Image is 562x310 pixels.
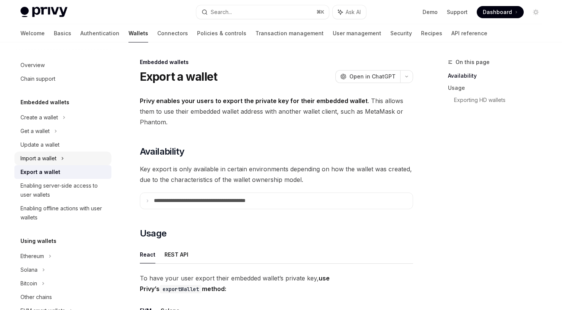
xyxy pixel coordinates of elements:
a: Demo [423,8,438,16]
a: Usage [448,82,548,94]
div: Enabling server-side access to user wallets [20,181,107,199]
div: Chain support [20,74,55,83]
a: Authentication [80,24,119,42]
div: Solana [20,265,38,274]
a: API reference [451,24,487,42]
div: Import a wallet [20,154,56,163]
div: Overview [20,61,45,70]
strong: use Privy’s method: [140,274,330,293]
span: Key export is only available in certain environments depending on how the wallet was created, due... [140,164,413,185]
span: ⌘ K [316,9,324,15]
a: Exporting HD wallets [454,94,548,106]
a: Overview [14,58,111,72]
div: Get a wallet [20,127,50,136]
h5: Embedded wallets [20,98,69,107]
a: Update a wallet [14,138,111,152]
span: Usage [140,227,167,240]
a: Availability [448,70,548,82]
a: Recipes [421,24,442,42]
div: Update a wallet [20,140,59,149]
a: Security [390,24,412,42]
button: Search...⌘K [196,5,329,19]
img: light logo [20,7,67,17]
a: Dashboard [477,6,524,18]
a: Policies & controls [197,24,246,42]
button: Open in ChatGPT [335,70,400,83]
span: Ask AI [346,8,361,16]
button: Toggle dark mode [530,6,542,18]
div: Create a wallet [20,113,58,122]
div: Enabling offline actions with user wallets [20,204,107,222]
strong: Privy enables your users to export the private key for their embedded wallet [140,97,368,105]
code: exportWallet [160,285,202,293]
button: Ask AI [333,5,366,19]
div: Embedded wallets [140,58,413,66]
button: REST API [164,246,188,263]
span: Dashboard [483,8,512,16]
span: On this page [456,58,490,67]
a: Export a wallet [14,165,111,179]
h5: Using wallets [20,236,56,246]
div: Search... [211,8,232,17]
a: Welcome [20,24,45,42]
a: Wallets [128,24,148,42]
a: Connectors [157,24,188,42]
span: Open in ChatGPT [349,73,396,80]
div: Bitcoin [20,279,37,288]
a: Enabling server-side access to user wallets [14,179,111,202]
a: User management [333,24,381,42]
div: Export a wallet [20,168,60,177]
a: Enabling offline actions with user wallets [14,202,111,224]
span: Availability [140,146,185,158]
a: Transaction management [255,24,324,42]
a: Support [447,8,468,16]
a: Chain support [14,72,111,86]
span: To have your user export their embedded wallet’s private key, [140,273,413,294]
a: Basics [54,24,71,42]
button: React [140,246,155,263]
span: . This allows them to use their embedded wallet address with another wallet client, such as MetaM... [140,96,413,127]
div: Other chains [20,293,52,302]
h1: Export a wallet [140,70,218,83]
a: Other chains [14,290,111,304]
div: Ethereum [20,252,44,261]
